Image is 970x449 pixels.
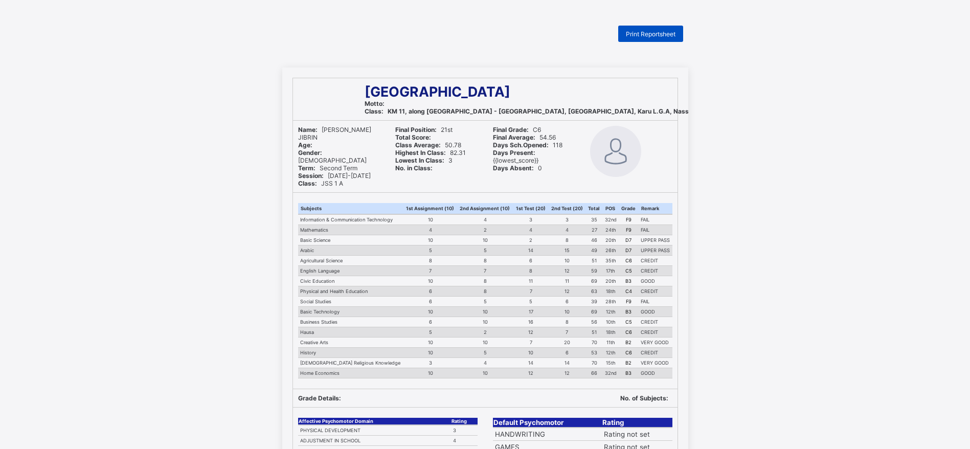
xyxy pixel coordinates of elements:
[493,126,541,133] span: C6
[365,107,384,115] b: Class:
[585,327,602,338] td: 51
[619,368,638,378] td: B3
[603,235,619,245] td: 20th
[513,203,549,214] th: 1st Test (20)
[549,368,586,378] td: 12
[639,368,672,378] td: GOOD
[603,203,619,214] th: POS
[493,164,534,172] b: Days Absent:
[298,235,404,245] td: Basic Science
[549,245,586,256] td: 15
[395,164,433,172] b: No. in Class:
[549,348,586,358] td: 6
[493,428,602,441] td: HANDWRITING
[639,358,672,368] td: VERY GOOD
[457,327,513,338] td: 2
[298,126,371,141] span: [PERSON_NAME] JIBRIN
[619,327,638,338] td: C6
[395,156,444,164] b: Lowest In Class:
[298,297,404,307] td: Social Studies
[298,172,371,179] span: [DATE]-[DATE]
[493,133,556,141] span: 54.56
[513,348,549,358] td: 10
[493,149,535,156] b: Days Present:
[403,286,457,297] td: 6
[298,203,404,214] th: Subjects
[298,317,404,327] td: Business Studies
[585,286,602,297] td: 63
[639,235,672,245] td: UPPER PASS
[513,307,549,317] td: 17
[585,266,602,276] td: 59
[457,203,513,214] th: 2nd Assignment (10)
[619,317,638,327] td: C5
[493,141,549,149] b: Days Sch.Opened:
[513,256,549,266] td: 6
[395,149,446,156] b: Highest In Class:
[457,297,513,307] td: 5
[619,245,638,256] td: D7
[298,436,452,446] td: ADJUSTMENT IN SCHOOL
[513,327,549,338] td: 12
[549,317,586,327] td: 8
[298,149,322,156] b: Gender:
[603,338,619,348] td: 11th
[403,214,457,225] td: 10
[298,225,404,235] td: Mathematics
[298,179,343,187] span: JSS 1 A
[451,425,477,436] td: 3
[513,225,549,235] td: 4
[585,276,602,286] td: 69
[626,30,675,38] span: Print Reportsheet
[585,338,602,348] td: 70
[395,141,461,149] span: 50.78
[298,394,341,402] b: Grade Details:
[403,225,457,235] td: 4
[619,338,638,348] td: B2
[451,436,477,446] td: 4
[457,307,513,317] td: 10
[395,156,453,164] span: 3
[549,286,586,297] td: 12
[585,297,602,307] td: 39
[585,368,602,378] td: 66
[457,338,513,348] td: 10
[403,276,457,286] td: 10
[603,276,619,286] td: 20th
[603,245,619,256] td: 26th
[457,225,513,235] td: 2
[619,256,638,266] td: C6
[403,307,457,317] td: 10
[585,203,602,214] th: Total
[395,133,431,141] b: Total Score:
[395,126,453,133] span: 21st
[451,418,477,425] th: Rating
[457,266,513,276] td: 7
[457,235,513,245] td: 10
[639,203,672,214] th: Remark
[639,256,672,266] td: CREDIT
[395,126,437,133] b: Final Position:
[549,338,586,348] td: 20
[403,256,457,266] td: 8
[619,203,638,214] th: Grade
[639,338,672,348] td: VERY GOOD
[457,348,513,358] td: 5
[549,235,586,245] td: 8
[457,256,513,266] td: 8
[298,338,404,348] td: Creative Arts
[619,225,638,235] td: F9
[457,276,513,286] td: 8
[298,256,404,266] td: Agricultural Science
[585,245,602,256] td: 49
[513,286,549,297] td: 7
[513,214,549,225] td: 3
[403,327,457,338] td: 5
[620,394,668,402] b: No. of Subjects:
[585,235,602,245] td: 46
[513,276,549,286] td: 11
[639,225,672,235] td: FAIL
[639,276,672,286] td: GOOD
[549,203,586,214] th: 2nd Test (20)
[403,338,457,348] td: 10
